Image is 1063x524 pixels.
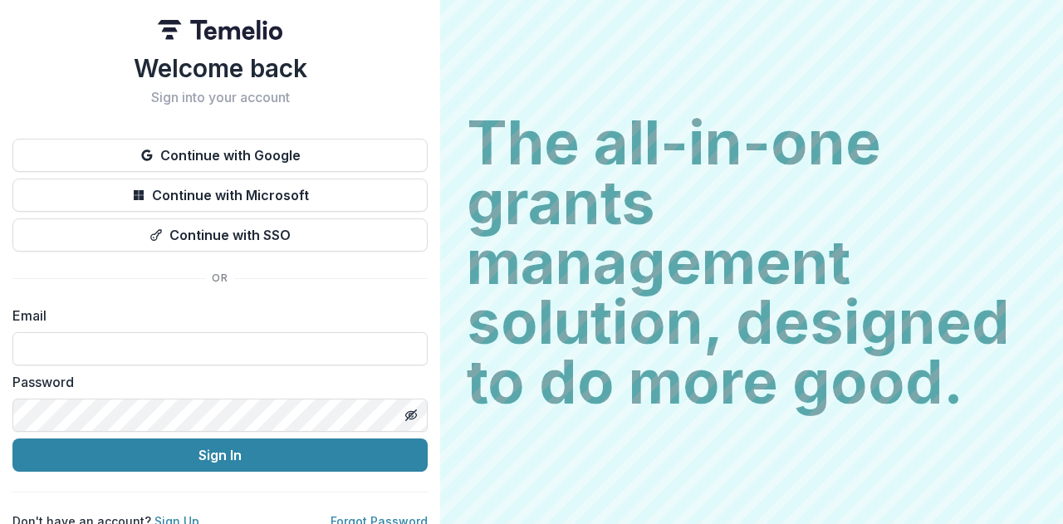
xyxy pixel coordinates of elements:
[12,218,428,252] button: Continue with SSO
[158,20,282,40] img: Temelio
[12,90,428,105] h2: Sign into your account
[12,139,428,172] button: Continue with Google
[12,372,418,392] label: Password
[398,402,424,429] button: Toggle password visibility
[12,306,418,326] label: Email
[12,53,428,83] h1: Welcome back
[12,438,428,472] button: Sign In
[12,179,428,212] button: Continue with Microsoft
